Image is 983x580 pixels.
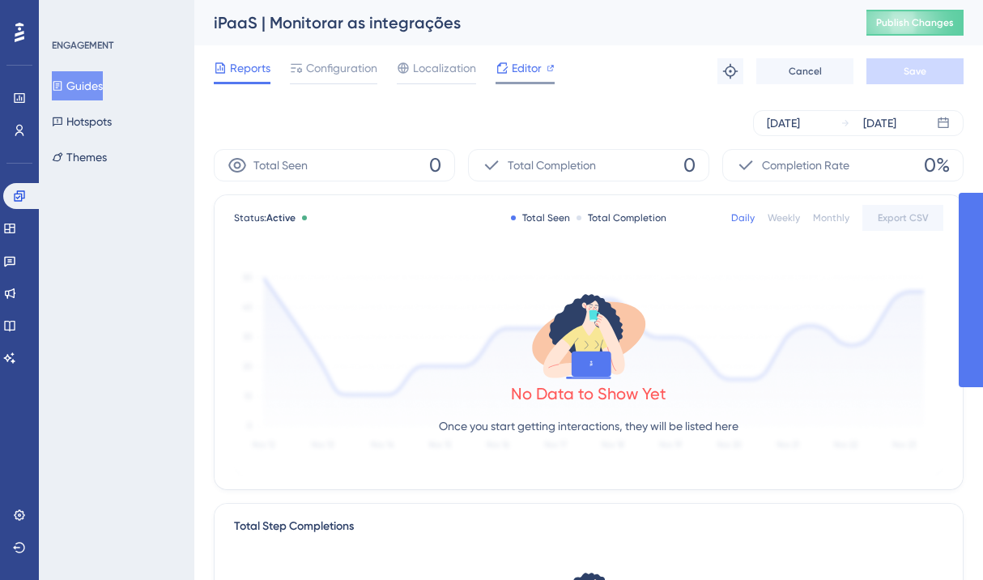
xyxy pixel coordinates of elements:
[512,58,542,78] span: Editor
[866,58,964,84] button: Save
[52,39,113,52] div: ENGAGEMENT
[731,211,755,224] div: Daily
[762,156,849,175] span: Completion Rate
[234,211,296,224] span: Status:
[266,212,296,224] span: Active
[924,152,950,178] span: 0%
[767,113,800,133] div: [DATE]
[52,107,112,136] button: Hotspots
[866,10,964,36] button: Publish Changes
[306,58,377,78] span: Configuration
[230,58,270,78] span: Reports
[439,416,738,436] p: Once you start getting interactions, they will be listed here
[253,156,308,175] span: Total Seen
[904,65,926,78] span: Save
[789,65,822,78] span: Cancel
[878,211,929,224] span: Export CSV
[768,211,800,224] div: Weekly
[863,113,896,133] div: [DATE]
[52,71,103,100] button: Guides
[813,211,849,224] div: Monthly
[429,152,441,178] span: 0
[508,156,596,175] span: Total Completion
[683,152,696,178] span: 0
[756,58,853,84] button: Cancel
[876,16,954,29] span: Publish Changes
[413,58,476,78] span: Localization
[511,211,570,224] div: Total Seen
[511,382,666,405] div: No Data to Show Yet
[214,11,826,34] div: iPaaS | Monitorar as integrações
[577,211,666,224] div: Total Completion
[862,205,943,231] button: Export CSV
[52,143,107,172] button: Themes
[234,517,354,536] div: Total Step Completions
